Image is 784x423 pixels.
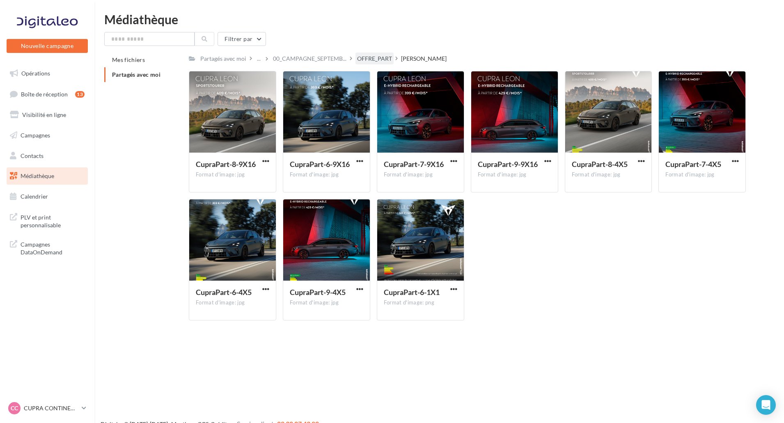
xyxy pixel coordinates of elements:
[756,395,776,415] div: Open Intercom Messenger
[5,188,89,205] a: Calendrier
[665,171,739,178] div: Format d'image: jpg
[7,39,88,53] button: Nouvelle campagne
[5,147,89,165] a: Contacts
[21,172,54,179] span: Médiathèque
[5,208,89,233] a: PLV et print personnalisable
[24,404,78,412] p: CUPRA CONTINENTAL
[21,132,50,139] span: Campagnes
[22,111,66,118] span: Visibilité en ligne
[104,13,774,25] div: Médiathèque
[196,299,269,306] div: Format d'image: jpg
[112,56,145,63] span: Mes fichiers
[384,288,440,297] span: CupraPart-6-1X1
[21,212,85,229] span: PLV et print personnalisable
[572,160,628,169] span: CupraPart-8-4X5
[112,71,160,78] span: Partagés avec moi
[5,106,89,123] a: Visibilité en ligne
[478,171,551,178] div: Format d'image: jpg
[401,55,447,63] div: [PERSON_NAME]
[21,90,68,97] span: Boîte de réception
[290,160,350,169] span: CupraPart-6-9X16
[255,53,262,64] div: ...
[196,160,256,169] span: CupraPart-8-9X16
[290,171,363,178] div: Format d'image: jpg
[196,288,252,297] span: CupraPart-6-4X5
[5,167,89,185] a: Médiathèque
[218,32,266,46] button: Filtrer par
[21,152,44,159] span: Contacts
[5,127,89,144] a: Campagnes
[572,171,645,178] div: Format d'image: jpg
[357,55,392,63] div: OFFRE_PART
[384,299,457,306] div: Format d'image: png
[21,70,50,77] span: Opérations
[5,236,89,260] a: Campagnes DataOnDemand
[5,65,89,82] a: Opérations
[21,193,48,200] span: Calendrier
[478,160,538,169] span: CupraPart-9-9X16
[75,91,85,98] div: 13
[21,239,85,256] span: Campagnes DataOnDemand
[290,288,346,297] span: CupraPart-9-4X5
[11,404,18,412] span: CC
[273,55,346,63] span: 00_CAMPAGNE_SEPTEMB...
[5,85,89,103] a: Boîte de réception13
[290,299,363,306] div: Format d'image: jpg
[196,171,269,178] div: Format d'image: jpg
[384,160,444,169] span: CupraPart-7-9X16
[384,171,457,178] div: Format d'image: jpg
[7,400,88,416] a: CC CUPRA CONTINENTAL
[200,55,246,63] div: Partagés avec moi
[665,160,721,169] span: CupraPart-7-4X5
